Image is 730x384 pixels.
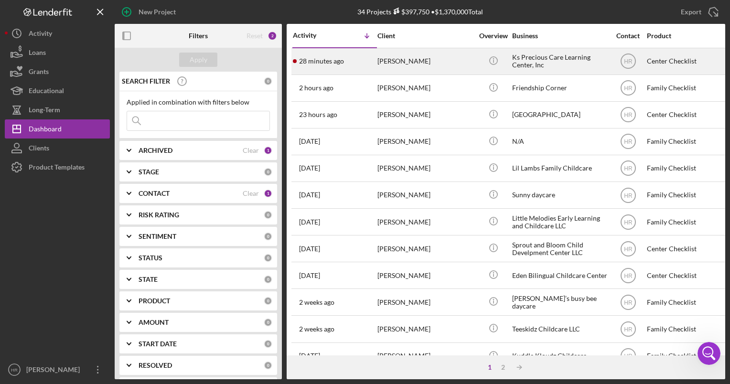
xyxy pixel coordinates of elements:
div: 2 [496,363,510,371]
button: Apply [179,53,217,67]
div: [PERSON_NAME] [377,316,473,341]
div: [PERSON_NAME] [24,360,86,382]
div: [GEOGRAPHIC_DATA] [512,102,608,128]
div: [PERSON_NAME]’s busy bee daycare [512,289,608,315]
b: AMOUNT [139,319,169,326]
div: [PERSON_NAME] [377,263,473,288]
div: 34 Projects • $1,370,000 Total [357,8,483,16]
b: SENTIMENT [139,233,176,240]
img: Profile image for Allison [112,15,131,34]
b: Filters [189,32,208,40]
div: 1 [264,146,272,155]
text: HR [624,112,633,118]
span: Help [151,310,167,317]
a: Long-Term [5,100,110,119]
div: 0 [264,168,272,176]
text: HR [624,326,633,333]
span: Messages [79,310,112,317]
div: 0 [264,297,272,305]
b: RESOLVED [139,362,172,369]
button: Product Templates [5,158,110,177]
div: 1 [483,363,496,371]
div: Loans [29,43,46,64]
div: 0 [264,275,272,284]
div: Little Melodies Early Learning and Childcare LLC [512,209,608,235]
b: STATUS [139,254,162,262]
div: 0 [264,211,272,219]
div: Close [164,15,182,32]
b: SEARCH FILTER [122,77,170,85]
div: Long-Term [29,100,60,122]
button: New Project [115,2,185,21]
div: 2 [268,31,277,41]
div: [PERSON_NAME] [377,75,473,101]
div: [PERSON_NAME] [377,343,473,369]
button: Dashboard [5,119,110,139]
div: Reset [247,32,263,40]
b: CONTACT [139,190,170,197]
button: Clients [5,139,110,158]
div: Clients [29,139,49,160]
img: logo [19,18,34,33]
time: 2025-09-11 21:56 [299,191,320,199]
time: 2025-08-29 15:38 [299,352,320,360]
time: 2025-09-12 18:22 [299,164,320,172]
div: 0 [264,254,272,262]
a: Grants [5,62,110,81]
time: 2025-09-17 14:01 [299,57,344,65]
div: Overview [475,32,511,40]
div: New Project [139,2,176,21]
p: How can we help? [19,100,172,117]
div: Contact [610,32,646,40]
div: Business [512,32,608,40]
div: Ks Precious Care Learning Center, Inc [512,49,608,74]
b: RISK RATING [139,211,179,219]
div: Friendship Corner [512,75,608,101]
div: [PERSON_NAME] [377,129,473,154]
button: Educational [5,81,110,100]
div: Eden Bilingual Childcare Center [512,263,608,288]
b: STATE [139,276,158,283]
div: Clear [243,190,259,197]
div: Lil Lambs Family Childcare [512,156,608,181]
span: Home [21,310,43,317]
text: HR [624,245,633,252]
time: 2025-09-15 23:09 [299,138,320,145]
iframe: Intercom live chat [698,342,720,365]
div: [PERSON_NAME] [377,236,473,261]
div: [PERSON_NAME] [377,289,473,315]
button: Export [671,2,725,21]
a: Loans [5,43,110,62]
div: Kuddle Kloudz Childcare [512,343,608,369]
div: Dashboard [29,119,62,141]
div: Client [377,32,473,40]
div: [PERSON_NAME] [377,156,473,181]
div: Export [681,2,701,21]
time: 2025-09-17 12:43 [299,84,333,92]
p: Hi [PERSON_NAME] 👋 [19,68,172,100]
text: HR [624,58,633,65]
time: 2025-09-04 16:06 [299,299,334,306]
time: 2025-09-04 02:29 [299,325,334,333]
time: 2025-09-11 17:23 [299,218,320,226]
div: [PERSON_NAME] [377,209,473,235]
button: Help [128,287,191,325]
text: HR [624,272,633,279]
button: Activity [5,24,110,43]
div: Teeskidz Childcare LLC [512,316,608,341]
time: 2025-09-09 19:13 [299,245,320,253]
text: HR [624,139,633,145]
text: HR [624,299,633,306]
text: HR [624,219,633,225]
div: 1 [264,189,272,198]
text: HR [624,85,633,92]
div: [PERSON_NAME] [377,49,473,74]
div: Educational [29,81,64,103]
button: Messages [64,287,127,325]
div: 0 [264,232,272,241]
div: [PERSON_NAME] [377,182,473,208]
div: 0 [264,77,272,85]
